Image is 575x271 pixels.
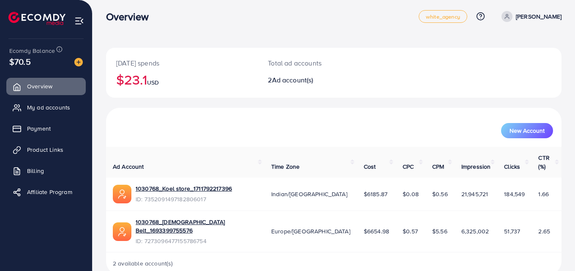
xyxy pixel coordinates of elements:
[9,55,31,68] span: $70.5
[6,141,86,158] a: Product Links
[27,124,51,133] span: Payment
[8,12,65,25] img: logo
[516,11,561,22] p: [PERSON_NAME]
[504,227,520,235] span: 51,737
[136,195,232,203] span: ID: 7352091497182806017
[113,185,131,203] img: ic-ads-acc.e4c84228.svg
[6,162,86,179] a: Billing
[74,58,83,66] img: image
[147,78,159,87] span: USD
[271,162,300,171] span: Time Zone
[501,123,553,138] button: New Account
[268,76,362,84] h2: 2
[539,233,569,265] iframe: Chat
[27,82,52,90] span: Overview
[271,190,347,198] span: Indian/[GEOGRAPHIC_DATA]
[510,128,545,134] span: New Account
[364,162,376,171] span: Cost
[136,237,258,245] span: ID: 7273096477155786754
[27,167,44,175] span: Billing
[504,162,520,171] span: Clicks
[106,11,155,23] h3: Overview
[403,227,418,235] span: $0.57
[268,58,362,68] p: Total ad accounts
[6,99,86,116] a: My ad accounts
[116,71,248,88] h2: $23.1
[6,78,86,95] a: Overview
[136,184,232,193] a: 1030768_Koel store_1711792217396
[504,190,525,198] span: 184,549
[461,190,488,198] span: 21,945,721
[27,188,72,196] span: Affiliate Program
[538,190,549,198] span: 1.66
[403,162,414,171] span: CPC
[432,227,447,235] span: $5.56
[113,162,144,171] span: Ad Account
[27,103,70,112] span: My ad accounts
[432,190,448,198] span: $0.56
[116,58,248,68] p: [DATE] spends
[9,47,55,55] span: Ecomdy Balance
[498,11,561,22] a: [PERSON_NAME]
[364,227,389,235] span: $6654.98
[461,227,489,235] span: 6,325,002
[113,259,173,268] span: 2 available account(s)
[403,190,419,198] span: $0.08
[113,222,131,241] img: ic-ads-acc.e4c84228.svg
[538,153,549,170] span: CTR (%)
[271,227,350,235] span: Europe/[GEOGRAPHIC_DATA]
[426,14,460,19] span: white_agency
[538,227,550,235] span: 2.65
[136,218,258,235] a: 1030768_[DEMOGRAPHIC_DATA] Belt_1693399755576
[27,145,63,154] span: Product Links
[6,120,86,137] a: Payment
[272,75,313,85] span: Ad account(s)
[419,10,467,23] a: white_agency
[461,162,491,171] span: Impression
[364,190,387,198] span: $6185.87
[74,16,84,26] img: menu
[432,162,444,171] span: CPM
[6,183,86,200] a: Affiliate Program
